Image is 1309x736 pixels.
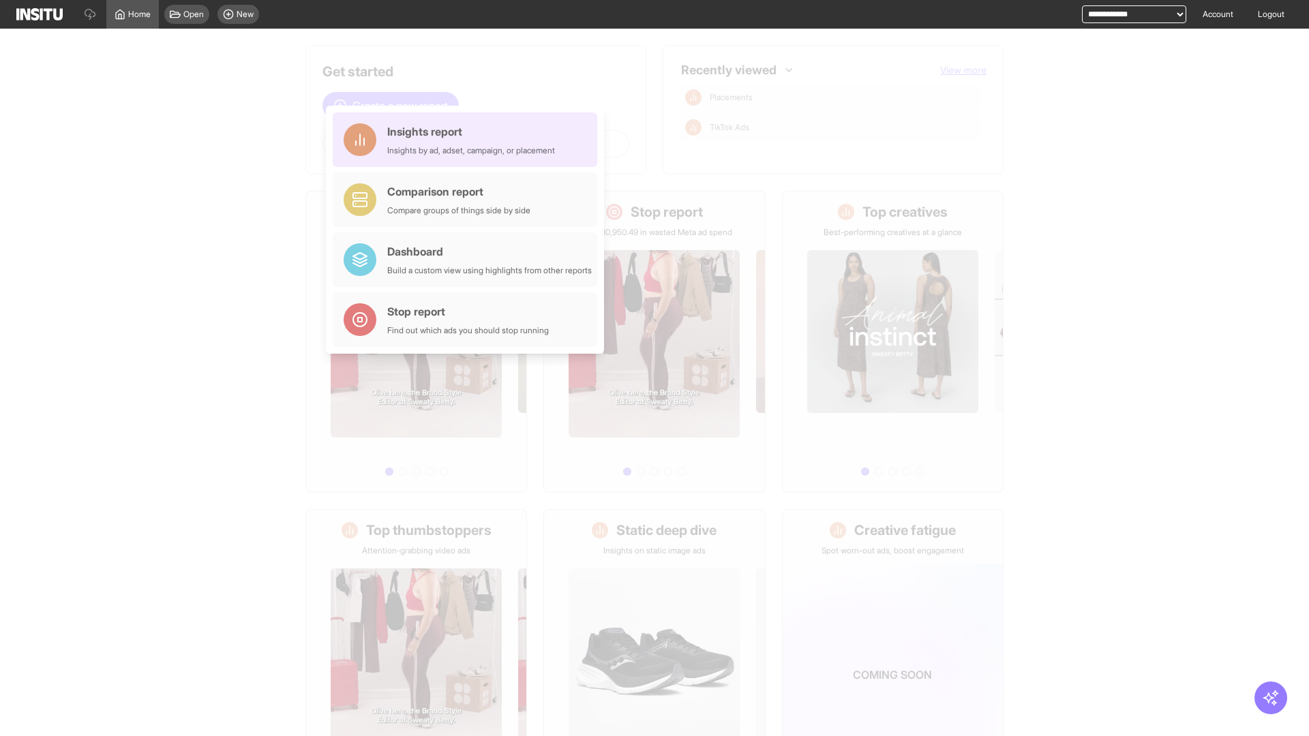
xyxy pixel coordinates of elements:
[387,243,592,260] div: Dashboard
[387,145,555,156] div: Insights by ad, adset, campaign, or placement
[16,8,63,20] img: Logo
[387,183,530,200] div: Comparison report
[387,325,549,336] div: Find out which ads you should stop running
[128,9,151,20] span: Home
[237,9,254,20] span: New
[183,9,204,20] span: Open
[387,123,555,140] div: Insights report
[387,265,592,276] div: Build a custom view using highlights from other reports
[387,303,549,320] div: Stop report
[387,205,530,216] div: Compare groups of things side by side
